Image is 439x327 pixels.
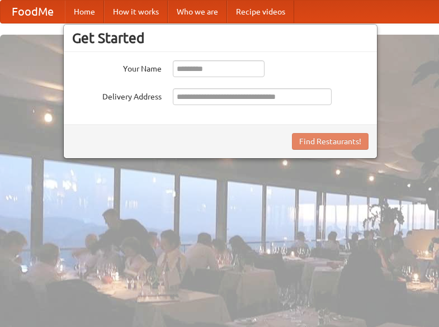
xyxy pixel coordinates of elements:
[72,88,162,102] label: Delivery Address
[65,1,104,23] a: Home
[1,1,65,23] a: FoodMe
[168,1,227,23] a: Who we are
[292,133,369,150] button: Find Restaurants!
[227,1,294,23] a: Recipe videos
[72,60,162,74] label: Your Name
[72,30,369,46] h3: Get Started
[104,1,168,23] a: How it works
